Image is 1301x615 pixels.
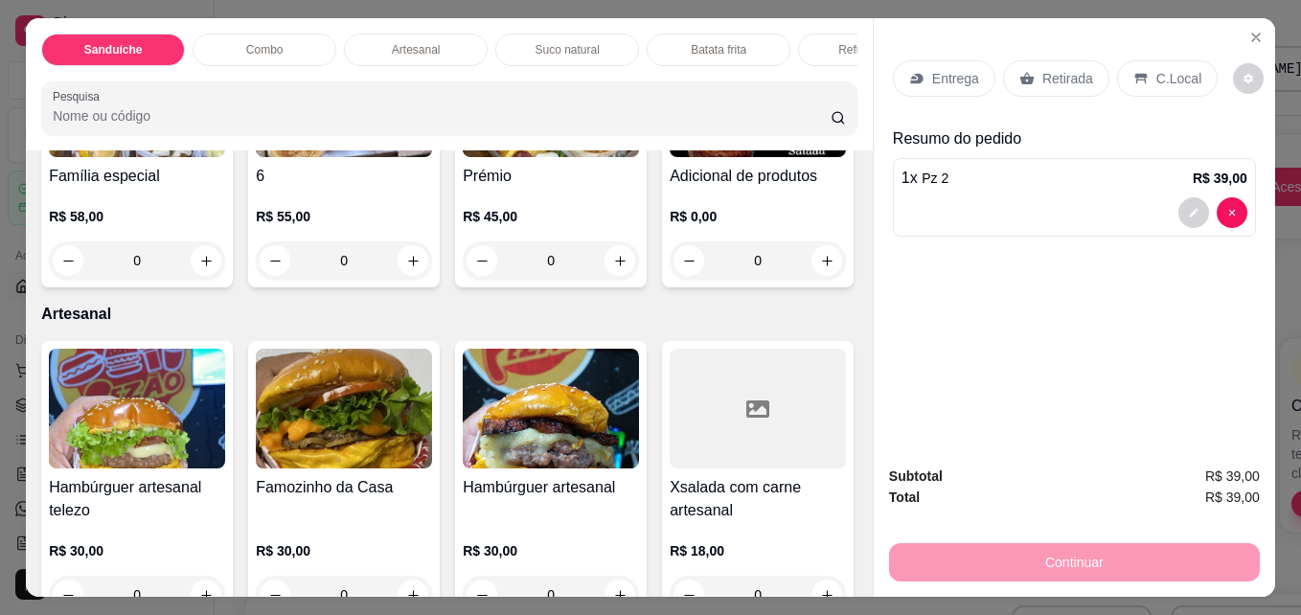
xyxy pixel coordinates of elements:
[49,207,225,226] p: R$ 58,00
[893,127,1256,150] p: Resumo do pedido
[670,207,846,226] p: R$ 0,00
[41,303,857,326] p: Artesanal
[1042,69,1093,88] p: Retirada
[256,207,432,226] p: R$ 55,00
[49,349,225,468] img: product-image
[932,69,979,88] p: Entrega
[889,490,920,505] strong: Total
[1156,69,1201,88] p: C.Local
[691,42,746,57] p: Batata frita
[191,580,221,610] button: increase-product-quantity
[191,245,221,276] button: increase-product-quantity
[535,42,599,57] p: Suco natural
[811,580,842,610] button: increase-product-quantity
[1205,466,1260,487] span: R$ 39,00
[398,245,428,276] button: increase-product-quantity
[902,167,948,190] p: 1 x
[49,476,225,522] h4: Hambúrguer artesanal telezo
[256,349,432,468] img: product-image
[463,349,639,468] img: product-image
[260,580,290,610] button: decrease-product-quantity
[53,88,106,104] label: Pesquisa
[49,165,225,188] h4: Família especial
[53,106,831,125] input: Pesquisa
[838,42,902,57] p: Refrigerante
[1217,197,1247,228] button: decrease-product-quantity
[467,245,497,276] button: decrease-product-quantity
[1193,169,1247,188] p: R$ 39,00
[246,42,284,57] p: Combo
[53,580,83,610] button: decrease-product-quantity
[463,207,639,226] p: R$ 45,00
[398,580,428,610] button: increase-product-quantity
[463,476,639,499] h4: Hambúrguer artesanal
[1241,22,1271,53] button: Close
[1233,63,1264,94] button: decrease-product-quantity
[256,476,432,499] h4: Famozinho da Casa
[605,245,635,276] button: increase-product-quantity
[670,476,846,522] h4: Xsalada com carne artesanal
[922,171,948,186] span: Pz 2
[84,42,143,57] p: Sanduíche
[463,541,639,560] p: R$ 30,00
[670,541,846,560] p: R$ 18,00
[463,165,639,188] h4: Prémio
[256,541,432,560] p: R$ 30,00
[260,245,290,276] button: decrease-product-quantity
[673,580,704,610] button: decrease-product-quantity
[49,541,225,560] p: R$ 30,00
[1178,197,1209,228] button: decrease-product-quantity
[1205,487,1260,508] span: R$ 39,00
[467,580,497,610] button: decrease-product-quantity
[53,245,83,276] button: decrease-product-quantity
[670,165,846,188] h4: Adicional de produtos
[256,165,432,188] h4: 6
[605,580,635,610] button: increase-product-quantity
[889,468,943,484] strong: Subtotal
[392,42,441,57] p: Artesanal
